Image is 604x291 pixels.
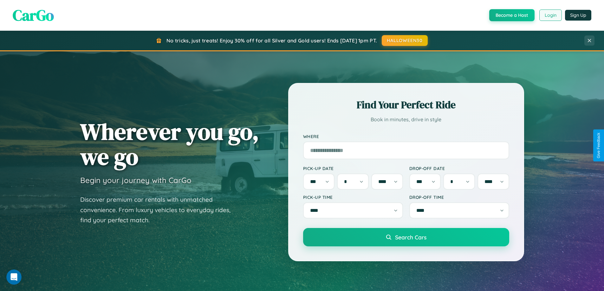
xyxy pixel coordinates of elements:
[409,166,509,171] label: Drop-off Date
[303,166,403,171] label: Pick-up Date
[80,175,192,185] h3: Begin your journey with CarGo
[166,37,377,44] span: No tricks, just treats! Enjoy 30% off for all Silver and Gold users! Ends [DATE] 1pm PT.
[565,10,591,21] button: Sign Up
[596,133,601,158] div: Give Feedback
[382,35,428,46] button: HALLOWEEN30
[80,119,259,169] h1: Wherever you go, we go
[303,194,403,200] label: Pick-up Time
[303,98,509,112] h2: Find Your Perfect Ride
[409,194,509,200] label: Drop-off Time
[303,134,509,139] label: Where
[13,5,54,26] span: CarGo
[80,194,239,225] p: Discover premium car rentals with unmatched convenience. From luxury vehicles to everyday rides, ...
[489,9,535,21] button: Become a Host
[6,269,22,285] iframe: Intercom live chat
[303,115,509,124] p: Book in minutes, drive in style
[539,9,562,21] button: Login
[395,234,426,241] span: Search Cars
[303,228,509,246] button: Search Cars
